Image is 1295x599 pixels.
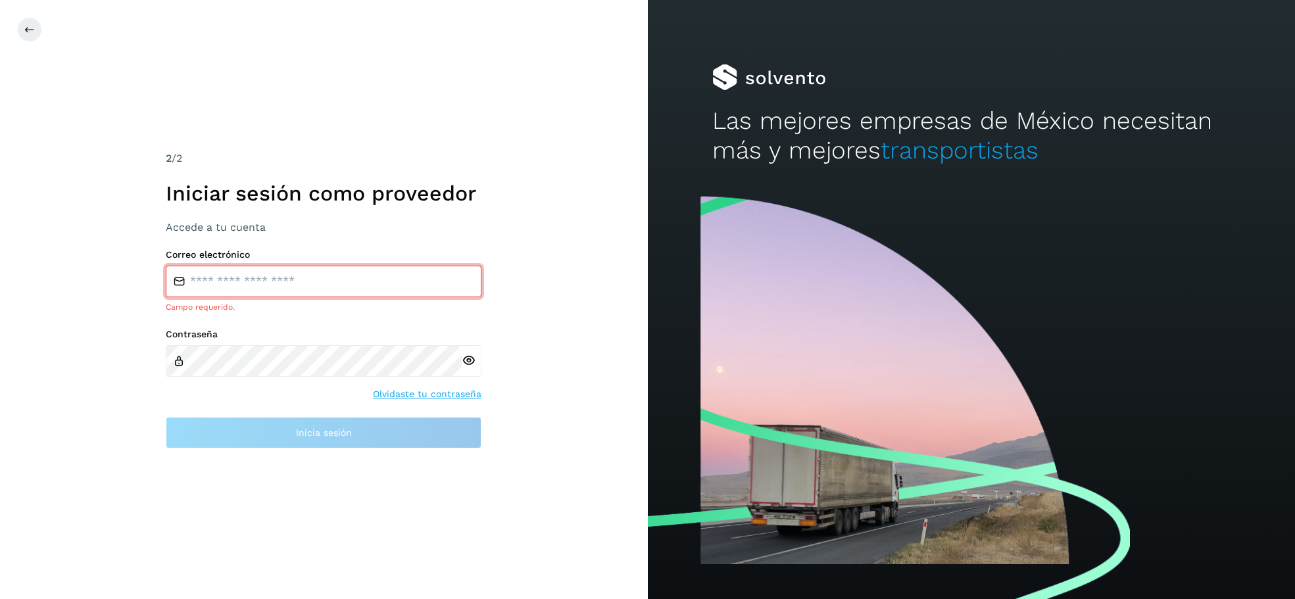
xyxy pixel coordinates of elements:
h2: Las mejores empresas de México necesitan más y mejores [712,107,1231,165]
div: Campo requerido. [166,301,481,313]
button: Inicia sesión [166,417,481,448]
a: Olvidaste tu contraseña [373,387,481,401]
div: /2 [166,151,481,166]
span: Inicia sesión [296,428,352,437]
label: Contraseña [166,329,481,340]
h1: Iniciar sesión como proveedor [166,181,481,206]
span: transportistas [881,136,1038,164]
label: Correo electrónico [166,249,481,260]
h3: Accede a tu cuenta [166,221,481,233]
span: 2 [166,152,172,164]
